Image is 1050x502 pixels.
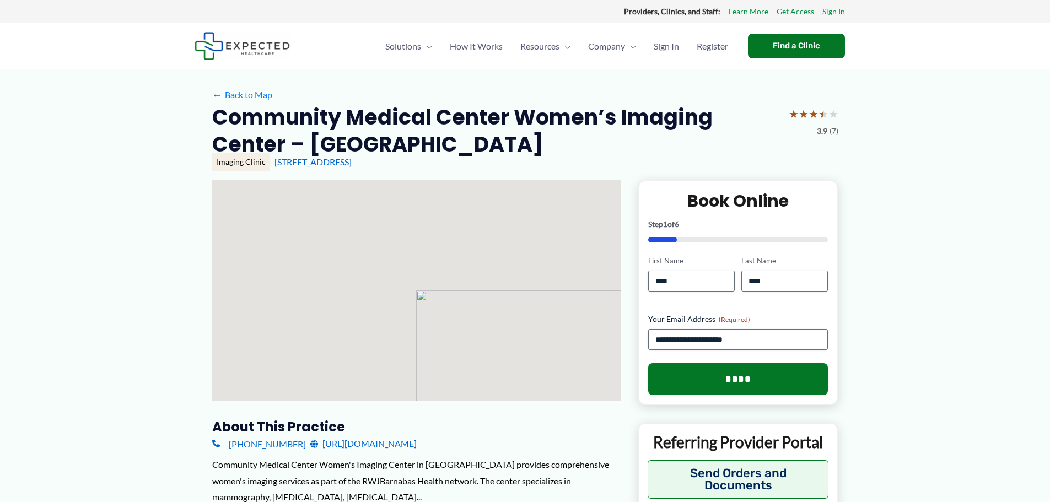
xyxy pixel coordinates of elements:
label: First Name [648,256,735,266]
span: ★ [828,104,838,124]
a: How It Works [441,27,511,66]
span: Company [588,27,625,66]
img: Expected Healthcare Logo - side, dark font, small [195,32,290,60]
span: Menu Toggle [559,27,570,66]
p: Referring Provider Portal [648,432,829,452]
a: [PHONE_NUMBER] [212,435,306,452]
a: [URL][DOMAIN_NAME] [310,435,417,452]
span: ★ [809,104,819,124]
nav: Primary Site Navigation [376,27,737,66]
span: (7) [830,124,838,138]
span: 6 [675,219,679,229]
span: Menu Toggle [421,27,432,66]
span: Register [697,27,728,66]
a: CompanyMenu Toggle [579,27,645,66]
span: Menu Toggle [625,27,636,66]
span: Resources [520,27,559,66]
button: Send Orders and Documents [648,460,829,499]
h3: About this practice [212,418,621,435]
a: Learn More [729,4,768,19]
a: Register [688,27,737,66]
span: 3.9 [817,124,827,138]
a: ←Back to Map [212,87,272,103]
h2: Community Medical Center Women’s Imaging Center – [GEOGRAPHIC_DATA] [212,104,780,158]
label: Your Email Address [648,314,828,325]
span: Sign In [654,27,679,66]
a: Get Access [777,4,814,19]
span: ★ [789,104,799,124]
a: Sign In [645,27,688,66]
span: (Required) [719,315,750,323]
div: Imaging Clinic [212,153,270,171]
span: 1 [663,219,667,229]
p: Step of [648,220,828,228]
span: How It Works [450,27,503,66]
span: ★ [799,104,809,124]
span: Solutions [385,27,421,66]
h2: Book Online [648,190,828,212]
a: Sign In [822,4,845,19]
a: SolutionsMenu Toggle [376,27,441,66]
a: [STREET_ADDRESS] [274,156,352,167]
label: Last Name [741,256,828,266]
span: ← [212,89,223,100]
a: Find a Clinic [748,34,845,58]
strong: Providers, Clinics, and Staff: [624,7,720,16]
a: ResourcesMenu Toggle [511,27,579,66]
span: ★ [819,104,828,124]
